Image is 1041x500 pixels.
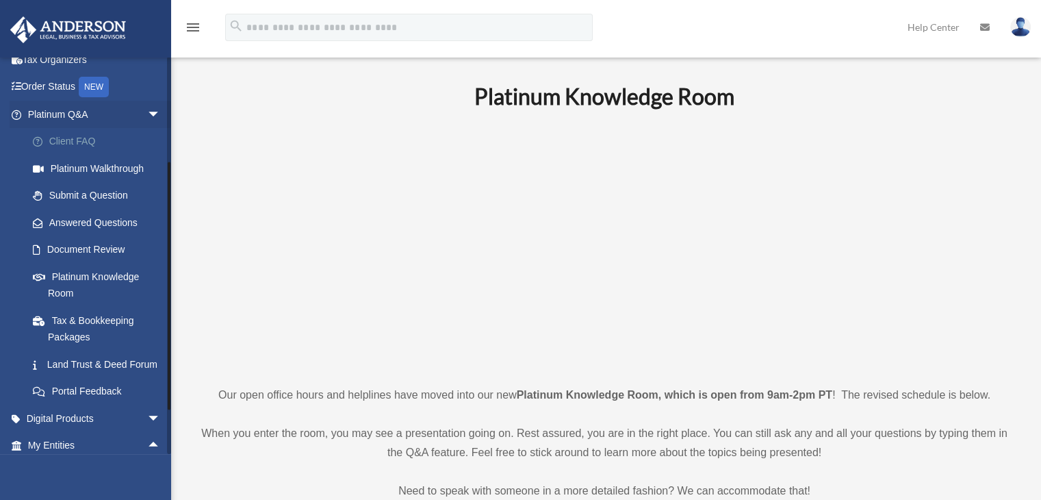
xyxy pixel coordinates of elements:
[19,378,181,405] a: Portal Feedback
[19,209,181,236] a: Answered Questions
[474,83,734,110] b: Platinum Knowledge Room
[399,129,810,360] iframe: 231110_Toby_KnowledgeRoom
[79,77,109,97] div: NEW
[517,389,832,401] strong: Platinum Knowledge Room, which is open from 9am-2pm PT
[185,24,201,36] a: menu
[10,73,181,101] a: Order StatusNEW
[19,155,181,182] a: Platinum Walkthrough
[185,19,201,36] i: menu
[19,128,181,155] a: Client FAQ
[19,307,181,351] a: Tax & Bookkeeping Packages
[1010,17,1031,37] img: User Pic
[6,16,130,43] img: Anderson Advisors Platinum Portal
[10,405,181,432] a: Digital Productsarrow_drop_down
[19,351,181,378] a: Land Trust & Deed Forum
[10,46,181,73] a: Tax Organizers
[19,236,181,264] a: Document Review
[147,101,175,129] span: arrow_drop_down
[19,263,175,307] a: Platinum Knowledge Room
[10,432,181,460] a: My Entitiesarrow_drop_up
[147,405,175,433] span: arrow_drop_down
[10,101,181,128] a: Platinum Q&Aarrow_drop_down
[195,424,1014,462] p: When you enter the room, you may see a presentation going on. Rest assured, you are in the right ...
[229,18,244,34] i: search
[19,182,181,210] a: Submit a Question
[147,432,175,460] span: arrow_drop_up
[195,386,1014,405] p: Our open office hours and helplines have moved into our new ! The revised schedule is below.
